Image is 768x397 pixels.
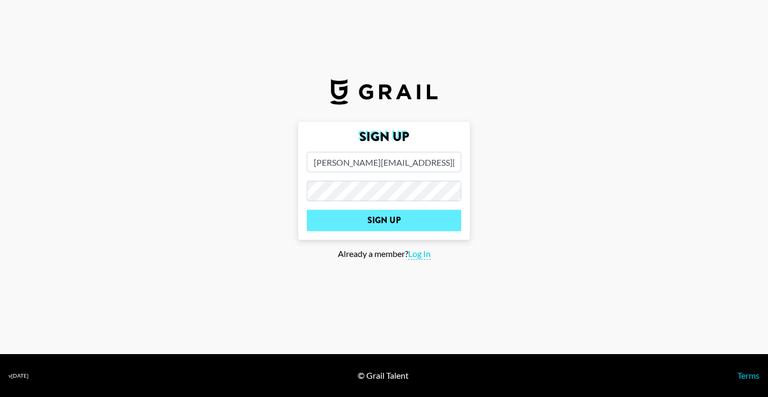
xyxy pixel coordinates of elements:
img: Grail Talent Logo [330,79,438,105]
div: © Grail Talent [358,370,409,381]
input: Email [307,152,461,172]
span: Log In [408,248,431,260]
a: Terms [737,370,759,380]
h2: Sign Up [307,130,461,143]
div: v [DATE] [9,372,28,379]
input: Sign Up [307,210,461,231]
div: Already a member? [9,248,759,260]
